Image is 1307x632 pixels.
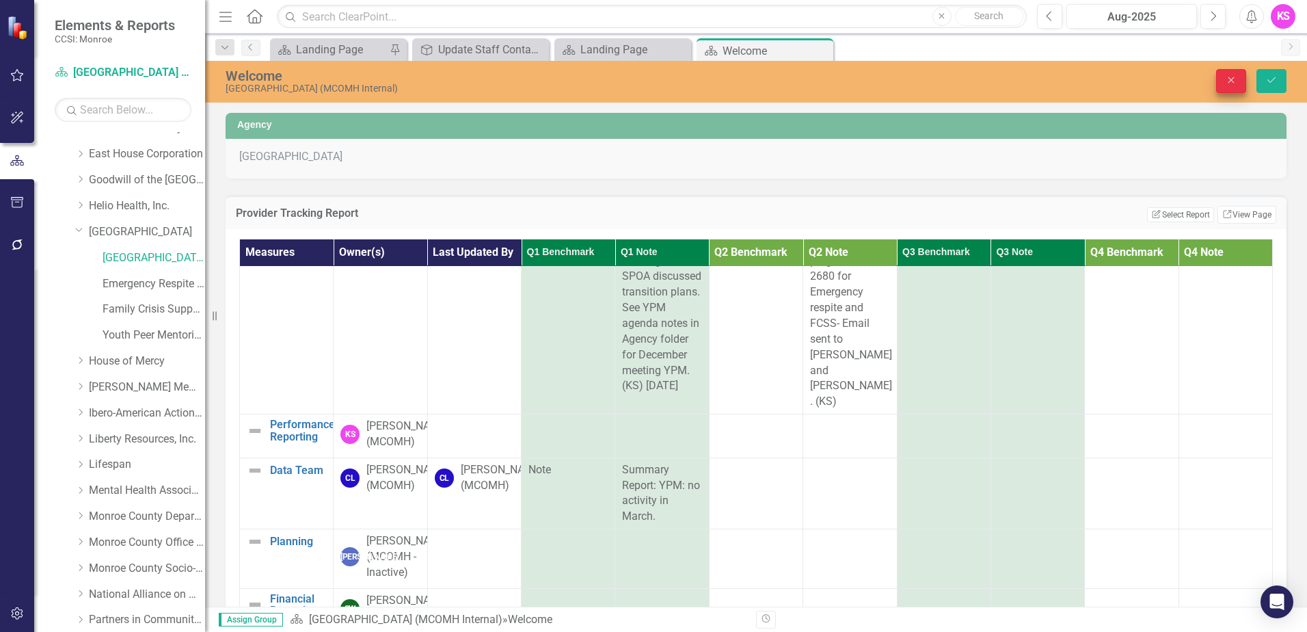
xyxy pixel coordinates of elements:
[366,419,448,450] div: [PERSON_NAME] (MCOMH)
[55,17,175,34] span: Elements & Reports
[247,462,263,479] img: Not Defined
[340,469,360,488] div: CL
[89,198,205,214] a: Helio Health, Inc.
[296,41,386,58] div: Landing Page
[366,462,448,494] div: [PERSON_NAME] (MCOMH)
[273,41,386,58] a: Landing Page
[508,613,552,626] div: Welcome
[1261,585,1293,618] div: Open Intercom Messenger
[103,250,205,266] a: [GEOGRAPHIC_DATA] (MCOMH Internal)
[89,612,205,628] a: Partners in Community Development
[974,10,1003,21] span: Search
[270,419,335,443] a: Performance Reporting
[1271,4,1295,29] button: KS
[416,41,545,58] a: Update Staff Contacts and Website Link on Agency Landing Page
[219,613,283,627] span: Assign Group
[7,16,31,40] img: ClearPoint Strategy
[558,41,688,58] a: Landing Page
[340,599,360,618] div: SW
[1147,207,1213,222] button: Select Report
[247,596,263,613] img: Not Defined
[366,534,448,581] div: [PERSON_NAME] (MCOMH - Inactive)
[89,146,205,162] a: East House Corporation
[89,380,205,395] a: [PERSON_NAME] Memorial Institute, Inc.
[270,536,326,548] a: Planning
[103,276,205,292] a: Emergency Respite [PERSON_NAME] Care
[1066,4,1197,29] button: Aug-2025
[366,593,448,624] div: [PERSON_NAME] (MCOMH)
[1071,9,1192,25] div: Aug-2025
[89,172,205,188] a: Goodwill of the [GEOGRAPHIC_DATA]
[226,68,820,83] div: Welcome
[270,593,326,617] a: Financial Reporting
[89,224,205,240] a: [GEOGRAPHIC_DATA]
[1217,206,1276,224] a: View Page
[580,41,688,58] div: Landing Page
[55,98,191,122] input: Search Below...
[103,328,205,343] a: Youth Peer Mentoring
[89,561,205,577] a: Monroe County Socio-Legal Center
[55,65,191,81] a: [GEOGRAPHIC_DATA] (MCOMH Internal)
[247,423,263,439] img: Not Defined
[270,464,326,477] a: Data Team
[226,83,820,94] div: [GEOGRAPHIC_DATA] (MCOMH Internal)
[438,41,545,58] div: Update Staff Contacts and Website Link on Agency Landing Page
[528,463,551,476] span: Note
[89,535,205,551] a: Monroe County Office of Mental Health
[309,613,502,626] a: [GEOGRAPHIC_DATA] (MCOMH Internal)
[723,42,830,60] div: Welcome
[103,302,205,317] a: Family Crisis Support Services
[89,509,205,525] a: Monroe County Department of Social Services
[340,425,360,444] div: KS
[89,354,205,369] a: House of Mercy
[89,432,205,447] a: Liberty Resources, Inc.
[89,483,205,499] a: Mental Health Association
[236,207,742,220] h3: Provider Tracking Report
[247,534,263,550] img: Not Defined
[89,457,205,473] a: Lifespan
[461,462,543,494] div: [PERSON_NAME] (MCOMH)
[55,34,175,44] small: CCSI: Monroe
[89,587,205,603] a: National Alliance on Mental Illness
[89,406,205,421] a: Ibero-American Action League, Inc.
[622,463,700,523] span: Summary Report: YPM: no activity in March.
[955,7,1023,26] button: Search
[277,5,1027,29] input: Search ClearPoint...
[290,612,746,628] div: »
[340,547,360,566] div: [PERSON_NAME]
[435,469,454,488] div: CL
